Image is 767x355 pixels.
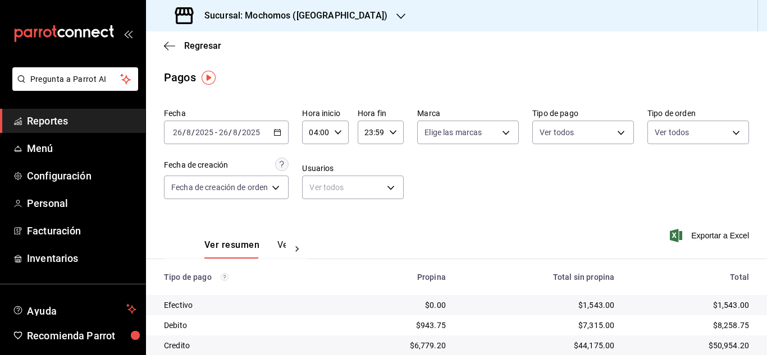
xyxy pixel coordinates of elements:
[27,113,136,128] span: Reportes
[540,127,574,138] span: Ver todos
[8,81,138,93] a: Pregunta a Parrot AI
[632,340,749,351] div: $50,954.20
[221,273,229,281] svg: Los pagos realizados con Pay y otras terminales son montos brutos.
[27,141,136,156] span: Menú
[238,128,241,137] span: /
[464,273,614,282] div: Total sin propina
[27,251,136,266] span: Inventarios
[204,239,259,259] button: Ver resumen
[12,67,138,91] button: Pregunta a Parrot AI
[349,320,445,331] div: $943.75
[464,340,614,351] div: $44,175.00
[229,128,232,137] span: /
[358,109,404,117] label: Hora fin
[30,73,121,85] span: Pregunta a Parrot AI
[632,299,749,311] div: $1,543.00
[27,196,136,211] span: Personal
[195,128,214,137] input: ----
[164,273,331,282] div: Tipo de pago
[164,40,221,51] button: Regresar
[171,182,268,193] span: Fecha de creación de orden
[186,128,191,137] input: --
[464,299,614,311] div: $1,543.00
[417,109,519,117] label: Marca
[424,127,482,138] span: Elige las marcas
[532,109,634,117] label: Tipo de pago
[241,128,261,137] input: ----
[218,128,229,137] input: --
[164,320,331,331] div: Debito
[655,127,689,138] span: Ver todos
[302,109,348,117] label: Hora inicio
[232,128,238,137] input: --
[27,328,136,343] span: Recomienda Parrot
[349,299,445,311] div: $0.00
[632,273,749,282] div: Total
[277,239,319,259] button: Ver pagos
[195,9,387,22] h3: Sucursal: Mochomos ([GEOGRAPHIC_DATA])
[215,128,217,137] span: -
[191,128,195,137] span: /
[464,320,614,331] div: $7,315.00
[164,299,331,311] div: Efectivo
[27,223,136,238] span: Facturación
[182,128,186,137] span: /
[164,109,289,117] label: Fecha
[632,320,749,331] div: $8,258.75
[202,71,216,85] img: Tooltip marker
[27,168,136,183] span: Configuración
[124,29,133,38] button: open_drawer_menu
[647,109,749,117] label: Tipo de orden
[164,159,228,171] div: Fecha de creación
[349,340,445,351] div: $6,779.20
[164,340,331,351] div: Credito
[172,128,182,137] input: --
[184,40,221,51] span: Regresar
[302,164,404,172] label: Usuarios
[164,69,196,86] div: Pagos
[27,302,122,316] span: Ayuda
[672,229,749,242] button: Exportar a Excel
[204,239,286,259] div: navigation tabs
[302,176,404,199] div: Ver todos
[349,273,445,282] div: Propina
